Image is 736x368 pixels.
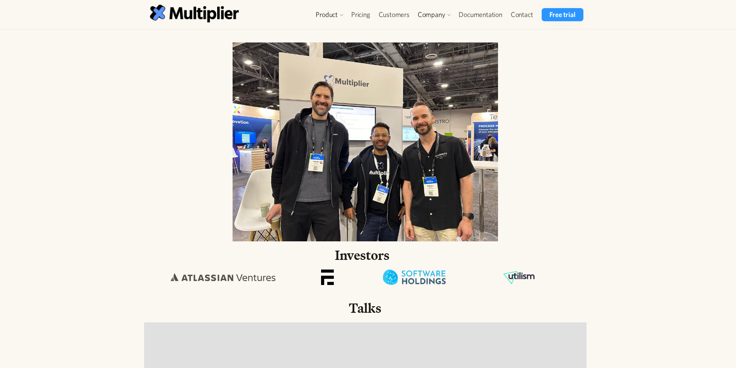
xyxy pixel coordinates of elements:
h2: Talks [144,300,586,316]
h2: Investors [158,248,567,263]
div: Company [414,8,455,21]
a: Documentation [454,8,506,21]
div: Company [418,10,445,19]
div: Product [316,10,338,19]
a: Pricing [347,8,374,21]
a: Customers [374,8,414,21]
a: Free trial [542,8,583,21]
div: Product [312,8,347,21]
a: Contact [507,8,537,21]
